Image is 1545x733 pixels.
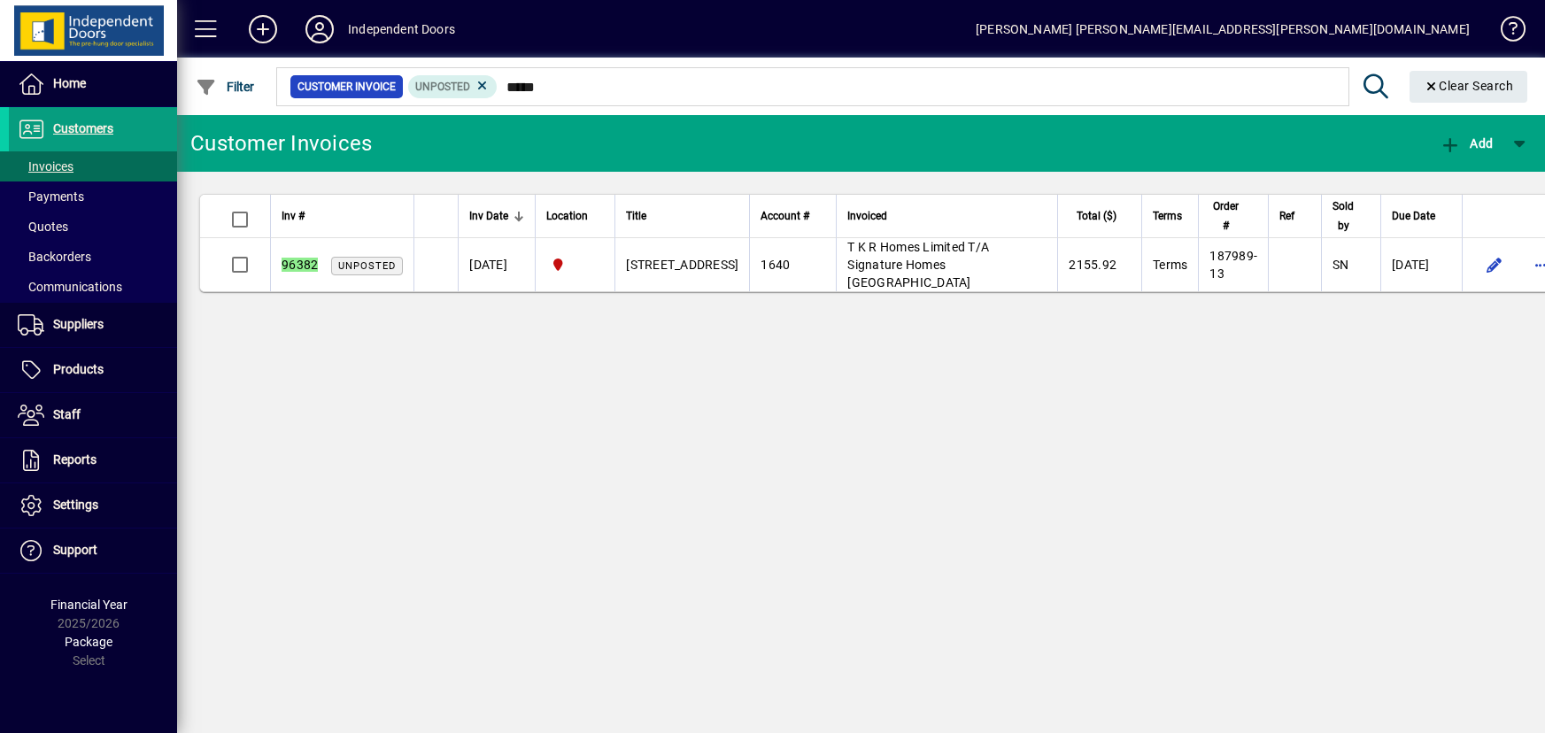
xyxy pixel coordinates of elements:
[53,76,86,90] span: Home
[626,206,738,226] div: Title
[235,13,291,45] button: Add
[53,498,98,512] span: Settings
[1410,71,1528,103] button: Clear
[415,81,470,93] span: Unposted
[1153,258,1187,272] span: Terms
[282,206,403,226] div: Inv #
[9,483,177,528] a: Settings
[18,189,84,204] span: Payments
[761,258,790,272] span: 1640
[546,255,604,274] span: Christchurch
[1077,206,1116,226] span: Total ($)
[1392,206,1451,226] div: Due Date
[18,280,122,294] span: Communications
[53,407,81,421] span: Staff
[761,206,825,226] div: Account #
[976,15,1470,43] div: [PERSON_NAME] [PERSON_NAME][EMAIL_ADDRESS][PERSON_NAME][DOMAIN_NAME]
[1333,197,1370,235] div: Sold by
[847,206,1047,226] div: Invoiced
[53,317,104,331] span: Suppliers
[546,206,604,226] div: Location
[1480,251,1509,279] button: Edit
[1333,197,1354,235] span: Sold by
[1392,206,1435,226] span: Due Date
[1069,206,1132,226] div: Total ($)
[282,258,318,272] em: 96382
[1424,79,1514,93] span: Clear Search
[847,240,989,289] span: T K R Homes Limited T/A Signature Homes [GEOGRAPHIC_DATA]
[9,393,177,437] a: Staff
[1435,127,1497,159] button: Add
[65,635,112,649] span: Package
[338,260,396,272] span: Unposted
[297,78,396,96] span: Customer Invoice
[9,181,177,212] a: Payments
[18,159,73,174] span: Invoices
[408,75,498,98] mat-chip: Customer Invoice Status: Unposted
[9,151,177,181] a: Invoices
[546,206,588,226] span: Location
[53,543,97,557] span: Support
[9,62,177,106] a: Home
[282,206,305,226] span: Inv #
[9,348,177,392] a: Products
[469,206,508,226] span: Inv Date
[190,129,372,158] div: Customer Invoices
[53,121,113,135] span: Customers
[9,212,177,242] a: Quotes
[1487,4,1523,61] a: Knowledge Base
[1209,249,1257,281] span: 187989-13
[626,206,646,226] span: Title
[1279,206,1294,226] span: Ref
[1209,197,1241,235] span: Order #
[348,15,455,43] div: Independent Doors
[1333,258,1349,272] span: SN
[458,238,535,291] td: [DATE]
[196,80,255,94] span: Filter
[1209,197,1257,235] div: Order #
[53,452,97,467] span: Reports
[1440,136,1493,150] span: Add
[626,258,738,272] span: [STREET_ADDRESS]
[1380,238,1462,291] td: [DATE]
[9,242,177,272] a: Backorders
[18,250,91,264] span: Backorders
[9,438,177,482] a: Reports
[1057,238,1141,291] td: 2155.92
[50,598,127,612] span: Financial Year
[847,206,887,226] span: Invoiced
[9,272,177,302] a: Communications
[291,13,348,45] button: Profile
[1279,206,1310,226] div: Ref
[18,220,68,234] span: Quotes
[9,303,177,347] a: Suppliers
[761,206,809,226] span: Account #
[191,71,259,103] button: Filter
[53,362,104,376] span: Products
[9,529,177,573] a: Support
[1153,206,1182,226] span: Terms
[469,206,524,226] div: Inv Date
